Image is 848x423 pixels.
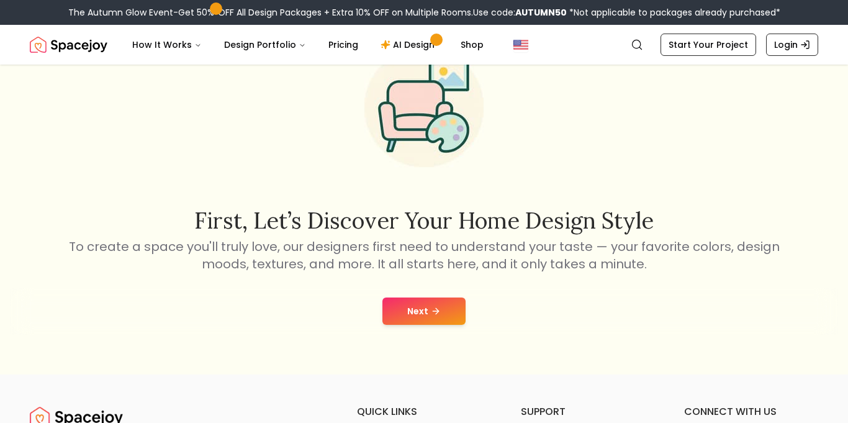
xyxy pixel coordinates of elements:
[473,6,567,19] span: Use code:
[318,32,368,57] a: Pricing
[521,404,655,419] h6: support
[122,32,494,57] nav: Main
[766,34,818,56] a: Login
[345,28,503,187] img: Start Style Quiz Illustration
[451,32,494,57] a: Shop
[382,298,466,325] button: Next
[567,6,780,19] span: *Not applicable to packages already purchased*
[30,32,107,57] img: Spacejoy Logo
[684,404,818,419] h6: connect with us
[513,37,528,52] img: United States
[66,208,782,233] h2: First, let’s discover your home design style
[214,32,316,57] button: Design Portfolio
[122,32,212,57] button: How It Works
[68,6,780,19] div: The Autumn Glow Event-Get 50% OFF All Design Packages + Extra 10% OFF on Multiple Rooms.
[66,238,782,273] p: To create a space you'll truly love, our designers first need to understand your taste — your fav...
[30,25,818,65] nav: Global
[357,404,491,419] h6: quick links
[30,32,107,57] a: Spacejoy
[371,32,448,57] a: AI Design
[515,6,567,19] b: AUTUMN50
[661,34,756,56] a: Start Your Project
